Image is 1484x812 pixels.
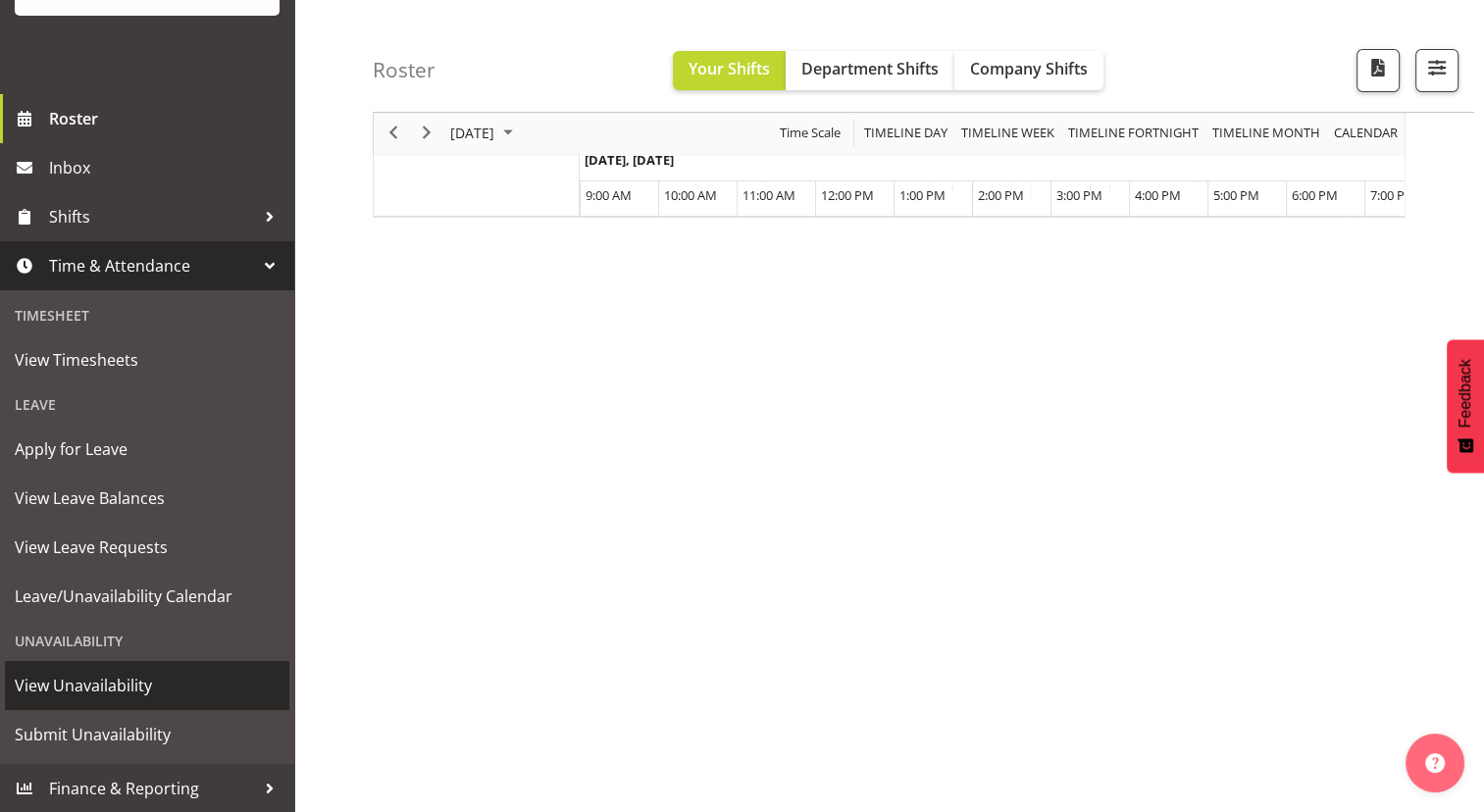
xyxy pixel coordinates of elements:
[1356,49,1400,92] button: Download a PDF of the roster for the current day
[861,122,951,146] button: Timeline Day
[5,335,289,384] a: View Timesheets
[414,122,440,146] button: Next
[5,572,289,621] a: Leave/Unavailability Calendar
[689,58,770,79] span: Your Shifts
[49,202,255,231] span: Shifts
[49,153,284,182] span: Inbox
[15,434,280,464] span: Apply for Leave
[5,710,289,759] a: Submit Unavailability
[1332,122,1400,146] span: calendar
[801,58,939,79] span: Department Shifts
[1425,753,1445,773] img: help-xxl-2.png
[742,186,795,204] span: 11:00 AM
[1210,122,1322,146] span: Timeline Month
[958,122,1058,146] button: Timeline Week
[15,483,280,513] span: View Leave Balances
[786,51,954,90] button: Department Shifts
[373,59,435,81] h4: Roster
[585,151,674,169] span: [DATE], [DATE]
[1415,49,1458,92] button: Filter Shifts
[49,104,284,133] span: Roster
[49,774,255,803] span: Finance & Reporting
[377,113,410,154] div: previous period
[381,122,407,146] button: Previous
[15,582,280,611] span: Leave/Unavailability Calendar
[1331,122,1402,146] button: Month
[1209,122,1324,146] button: Timeline Month
[15,533,280,562] span: View Leave Requests
[1370,186,1416,204] span: 7:00 PM
[1066,122,1201,146] span: Timeline Fortnight
[443,113,525,154] div: September 24, 2025
[1065,122,1203,146] button: Fortnight
[978,186,1024,204] span: 2:00 PM
[373,42,1406,218] div: Timeline Day of September 24, 2025
[821,186,874,204] span: 12:00 PM
[5,621,289,661] div: Unavailability
[5,474,289,523] a: View Leave Balances
[5,523,289,572] a: View Leave Requests
[1213,186,1259,204] span: 5:00 PM
[5,661,289,710] a: View Unavailability
[673,51,786,90] button: Your Shifts
[777,122,844,146] button: Time Scale
[15,671,280,700] span: View Unavailability
[5,384,289,425] div: Leave
[5,425,289,474] a: Apply for Leave
[49,251,255,280] span: Time & Attendance
[586,186,632,204] span: 9:00 AM
[862,122,949,146] span: Timeline Day
[954,51,1103,90] button: Company Shifts
[1135,186,1181,204] span: 4:00 PM
[959,122,1056,146] span: Timeline Week
[664,186,717,204] span: 10:00 AM
[778,122,843,146] span: Time Scale
[15,720,280,749] span: Submit Unavailability
[1447,339,1484,473] button: Feedback - Show survey
[447,122,522,146] button: September 2025
[448,122,496,146] span: [DATE]
[1457,359,1474,428] span: Feedback
[410,113,443,154] div: next period
[1292,186,1338,204] span: 6:00 PM
[1056,186,1102,204] span: 3:00 PM
[15,345,280,375] span: View Timesheets
[970,58,1088,79] span: Company Shifts
[5,295,289,335] div: Timesheet
[899,186,946,204] span: 1:00 PM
